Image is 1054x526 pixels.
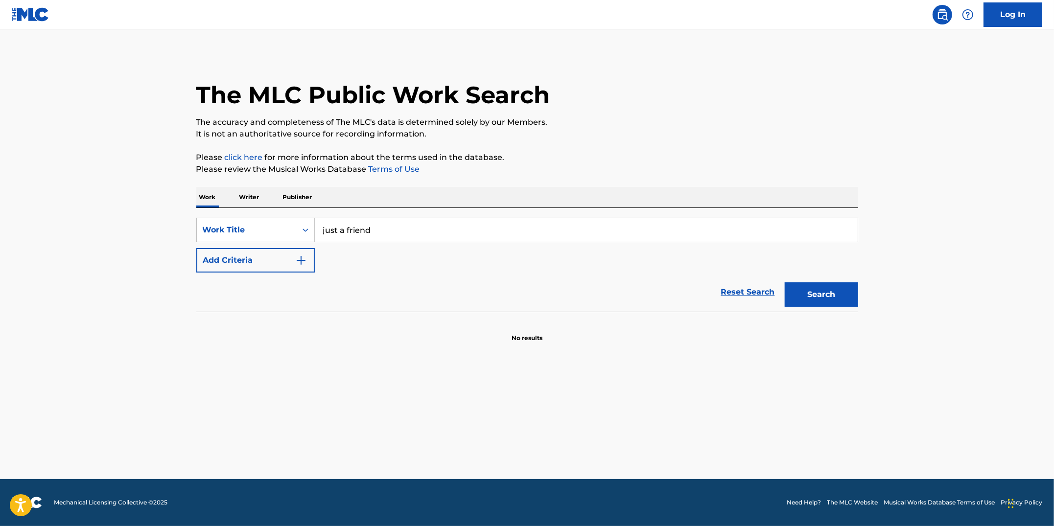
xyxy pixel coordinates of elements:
span: Mechanical Licensing Collective © 2025 [54,498,167,507]
h1: The MLC Public Work Search [196,80,550,110]
a: The MLC Website [827,498,878,507]
button: Search [785,282,858,307]
img: help [962,9,974,21]
a: Log In [984,2,1042,27]
a: click here [225,153,263,162]
a: Terms of Use [367,164,420,174]
iframe: Chat Widget [1005,479,1054,526]
a: Public Search [933,5,952,24]
div: Work Title [203,224,291,236]
div: Help [958,5,978,24]
a: Reset Search [716,281,780,303]
img: search [937,9,948,21]
img: 9d2ae6d4665cec9f34b9.svg [295,254,307,266]
p: It is not an authoritative source for recording information. [196,128,858,140]
a: Privacy Policy [1001,498,1042,507]
a: Musical Works Database Terms of Use [884,498,995,507]
div: Drag [1008,489,1014,518]
p: Please review the Musical Works Database [196,163,858,175]
p: Writer [236,187,262,207]
p: Please for more information about the terms used in the database. [196,152,858,163]
p: The accuracy and completeness of The MLC's data is determined solely by our Members. [196,116,858,128]
img: logo [12,497,42,508]
img: MLC Logo [12,7,49,22]
p: Work [196,187,219,207]
button: Add Criteria [196,248,315,273]
p: Publisher [280,187,315,207]
p: No results [512,322,542,343]
a: Need Help? [787,498,821,507]
form: Search Form [196,218,858,312]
